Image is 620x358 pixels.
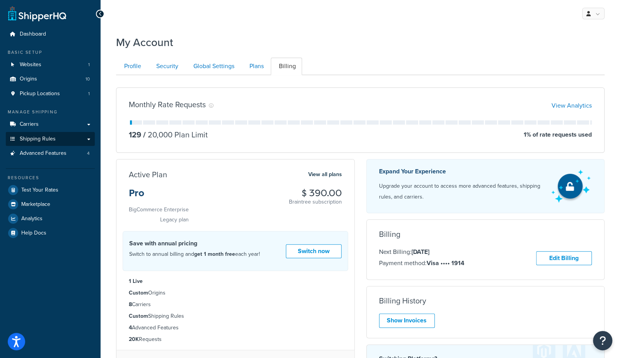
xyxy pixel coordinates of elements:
[20,76,37,82] span: Origins
[129,335,342,344] li: Requests
[6,197,95,211] a: Marketplace
[129,312,148,320] strong: Custom
[379,230,400,238] h3: Billing
[524,129,592,140] p: 1 % of rate requests used
[129,300,342,309] li: Carriers
[8,6,66,21] a: ShipperHQ Home
[379,181,545,202] p: Upgrade your account to access more advanced features, shipping rules, and carriers.
[129,100,206,109] h3: Monthly Rate Requests
[20,31,46,38] span: Dashboard
[6,58,95,72] li: Websites
[143,129,146,140] span: /
[286,244,342,259] a: Switch now
[129,129,141,140] p: 129
[6,58,95,72] a: Websites 1
[129,289,148,297] strong: Custom
[536,251,592,266] a: Edit Billing
[379,296,426,305] h3: Billing History
[88,91,90,97] span: 1
[194,250,235,258] strong: get 1 month free
[21,230,46,236] span: Help Docs
[129,249,260,259] p: Switch to annual billing and each year!
[6,146,95,161] li: Advanced Features
[20,62,41,68] span: Websites
[6,175,95,181] div: Resources
[379,258,465,268] p: Payment method:
[271,58,302,75] a: Billing
[129,324,342,332] li: Advanced Features
[379,166,545,177] p: Expand Your Experience
[6,87,95,101] a: Pickup Locations 1
[21,201,50,208] span: Marketplace
[116,58,147,75] a: Profile
[160,216,189,224] small: Legacy plan
[129,277,143,285] strong: 1 Live
[21,216,43,222] span: Analytics
[185,58,241,75] a: Global Settings
[148,58,184,75] a: Security
[129,335,139,343] strong: 20K
[20,121,39,128] span: Carriers
[129,324,132,332] strong: 4
[129,239,260,248] h4: Save with annual pricing
[141,129,208,140] p: 20,000 Plan Limit
[6,183,95,197] a: Test Your Rates
[289,198,342,206] p: Braintree subscription
[412,247,429,256] strong: [DATE]
[20,150,67,157] span: Advanced Features
[129,312,342,320] li: Shipping Rules
[85,76,90,82] span: 10
[241,58,270,75] a: Plans
[116,35,173,50] h1: My Account
[6,87,95,101] li: Pickup Locations
[6,49,95,56] div: Basic Setup
[20,136,56,142] span: Shipping Rules
[6,226,95,240] a: Help Docs
[129,289,342,297] li: Origins
[289,188,342,198] h3: $ 390.00
[6,117,95,132] a: Carriers
[20,91,60,97] span: Pickup Locations
[6,72,95,86] a: Origins 10
[129,300,132,308] strong: 8
[6,146,95,161] a: Advanced Features 4
[6,212,95,226] a: Analytics
[129,188,189,204] h3: Pro
[129,206,189,214] small: BigCommerce Enterprise
[6,132,95,146] a: Shipping Rules
[129,170,167,179] h3: Active Plan
[6,27,95,41] a: Dashboard
[379,313,435,328] a: Show Invoices
[366,159,605,213] a: Expand Your Experience Upgrade your account to access more advanced features, shipping rules, and...
[379,247,465,257] p: Next Billing:
[6,109,95,115] div: Manage Shipping
[6,72,95,86] li: Origins
[88,62,90,68] span: 1
[21,187,58,194] span: Test Your Rates
[552,101,592,110] a: View Analytics
[593,331,612,350] button: Open Resource Center
[308,170,342,180] a: View all plans
[87,150,90,157] span: 4
[427,259,465,267] strong: Visa •••• 1914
